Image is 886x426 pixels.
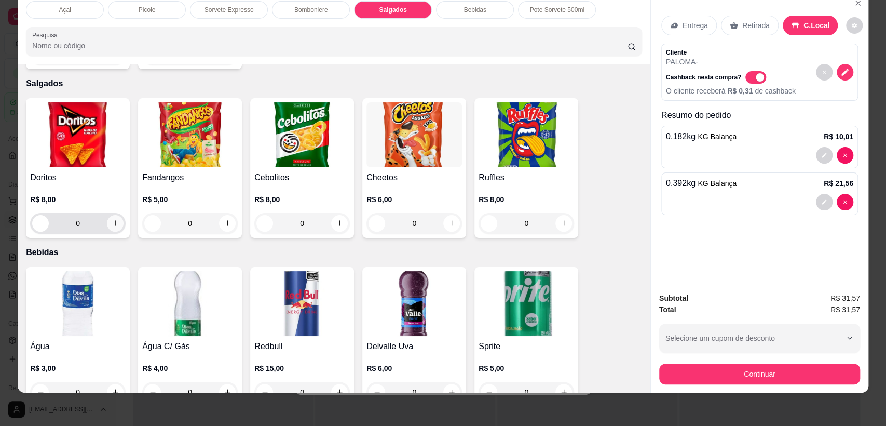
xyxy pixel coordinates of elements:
[139,6,156,14] p: Picole
[824,178,853,189] p: R$ 21,56
[464,6,486,14] p: Bebidas
[443,384,460,401] button: increase-product-quantity
[666,86,796,96] p: O cliente receberá de cashback
[32,31,61,39] label: Pesquisa
[32,215,49,232] button: decrease-product-quantity
[837,64,853,81] button: decrease-product-quantity
[254,102,350,167] img: product-image
[830,304,860,315] span: R$ 31,57
[830,292,860,304] span: R$ 31,57
[205,6,254,14] p: Sorvete Expresso
[745,71,770,84] label: Automatic updates
[30,102,126,167] img: product-image
[32,384,49,401] button: decrease-product-quantity
[256,215,273,232] button: decrease-product-quantity
[661,109,858,122] p: Resumo do pedido
[803,20,830,31] p: C.Local
[816,64,833,81] button: decrease-product-quantity
[30,340,126,353] h4: Água
[479,171,574,184] h4: Ruffles
[331,384,348,401] button: increase-product-quantity
[481,384,497,401] button: decrease-product-quantity
[659,324,860,353] button: Selecione um cupom de desconto
[659,305,676,314] strong: Total
[294,6,328,14] p: Bomboniere
[666,73,741,82] p: Cashback nesta compra?
[824,131,853,142] p: R$ 10,01
[481,215,497,232] button: decrease-product-quantity
[727,87,755,95] span: R$ 0,31
[107,384,124,401] button: increase-product-quantity
[142,102,238,167] img: product-image
[26,246,642,259] p: Bebidas
[683,20,708,31] p: Entrega
[254,194,350,205] p: R$ 8,00
[555,215,572,232] button: increase-product-quantity
[816,194,833,210] button: decrease-product-quantity
[107,215,124,232] button: increase-product-quantity
[816,147,833,164] button: decrease-product-quantity
[254,171,350,184] h4: Cebolitos
[366,171,462,184] h4: Cheetos
[698,132,737,141] span: KG Balança
[369,215,385,232] button: decrease-product-quantity
[219,384,236,401] button: increase-product-quantity
[666,57,796,67] p: PALOMA -
[366,194,462,205] p: R$ 6,00
[142,194,238,205] p: R$ 5,00
[144,215,161,232] button: decrease-product-quantity
[379,6,406,14] p: Salgados
[846,17,863,34] button: decrease-product-quantity
[142,340,238,353] h4: Água C/ Gás
[366,271,462,336] img: product-image
[331,215,348,232] button: increase-product-quantity
[443,215,460,232] button: increase-product-quantity
[256,384,273,401] button: decrease-product-quantity
[30,171,126,184] h4: Doritos
[837,194,853,210] button: decrease-product-quantity
[142,271,238,336] img: product-image
[366,363,462,374] p: R$ 6,00
[479,363,574,374] p: R$ 5,00
[30,363,126,374] p: R$ 3,00
[366,102,462,167] img: product-image
[369,384,385,401] button: decrease-product-quantity
[30,271,126,336] img: product-image
[659,294,688,302] strong: Subtotal
[254,340,350,353] h4: Redbull
[666,177,737,190] p: 0.392 kg
[698,179,737,188] span: KG Balança
[26,77,642,90] p: Salgados
[837,147,853,164] button: decrease-product-quantity
[479,271,574,336] img: product-image
[479,340,574,353] h4: Sprite
[254,363,350,374] p: R$ 15,00
[254,271,350,336] img: product-image
[479,102,574,167] img: product-image
[529,6,584,14] p: Pote Sorvete 500ml
[666,130,737,143] p: 0.182 kg
[666,48,796,57] p: Cliente
[659,364,860,384] button: Continuar
[219,215,236,232] button: increase-product-quantity
[555,384,572,401] button: increase-product-quantity
[59,6,71,14] p: Açai
[144,384,161,401] button: decrease-product-quantity
[142,171,238,184] h4: Fandangos
[142,363,238,374] p: R$ 4,00
[32,41,628,51] input: Pesquisa
[742,20,770,31] p: Retirada
[479,194,574,205] p: R$ 8,00
[30,194,126,205] p: R$ 8,00
[366,340,462,353] h4: Delvalle Uva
